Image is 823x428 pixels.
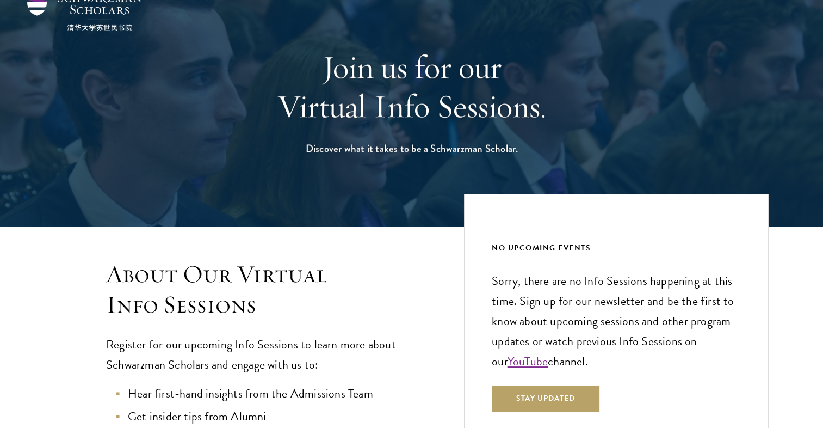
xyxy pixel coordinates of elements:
a: YouTube [508,352,548,370]
div: NO UPCOMING EVENTS [492,241,741,255]
h3: About Our Virtual Info Sessions [106,259,420,320]
h1: Join us for our Virtual Info Sessions. [224,47,599,126]
h1: Discover what it takes to be a Schwarzman Scholar. [224,139,599,157]
li: Hear first-hand insights from the Admissions Team [117,384,420,404]
li: Get insider tips from Alumni [117,407,420,427]
button: Stay Updated [492,386,599,412]
p: Sorry, there are no Info Sessions happening at this time. Sign up for our newsletter and be the f... [492,271,741,372]
p: Register for our upcoming Info Sessions to learn more about Schwarzman Scholars and engage with u... [106,335,420,375]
